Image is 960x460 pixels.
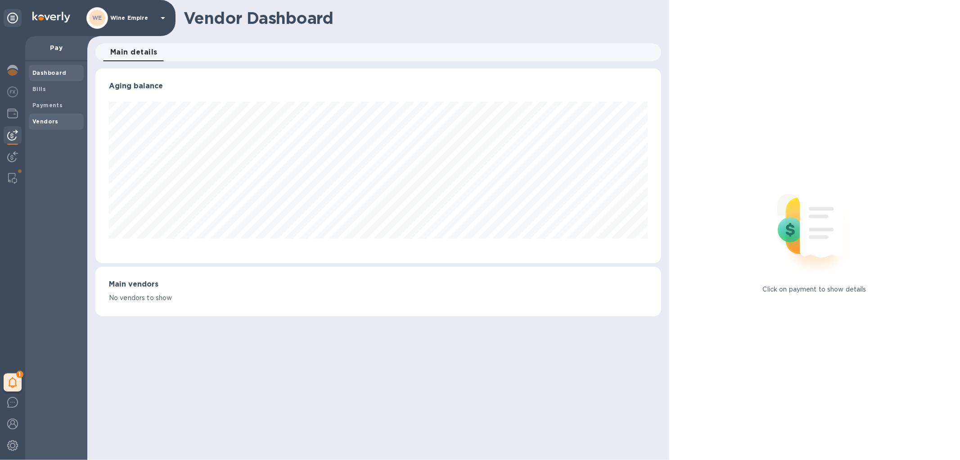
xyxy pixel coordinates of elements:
[184,9,655,27] h1: Vendor Dashboard
[32,12,70,23] img: Logo
[7,108,18,119] img: Wallets
[763,285,866,294] p: Click on payment to show details
[32,118,59,125] b: Vendors
[16,371,23,378] span: 1
[7,87,18,97] img: Foreign exchange
[109,82,648,91] h3: Aging balance
[92,14,102,21] b: WE
[32,43,80,52] p: Pay
[110,15,155,21] p: Wine Empire
[32,69,67,76] b: Dashboard
[32,86,46,92] b: Bills
[109,280,648,289] h3: Main vendors
[4,9,22,27] div: Unpin categories
[32,102,63,109] b: Payments
[110,46,158,59] span: Main details
[109,293,648,303] p: No vendors to show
